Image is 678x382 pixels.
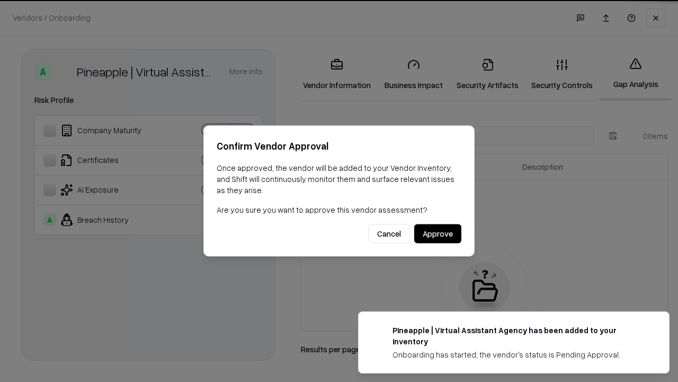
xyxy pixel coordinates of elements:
img: trypineapple.com [371,325,384,337]
h2: Confirm Vendor Approval [217,138,461,154]
div: Pineapple | Virtual Assistant Agency has been added to your inventory [392,325,644,347]
div: Onboarding has started, the vendor's status is Pending Approval. [392,349,644,360]
p: Are you sure you want to approve this vendor assessment? [217,204,461,215]
button: Cancel [368,224,410,244]
button: Approve [414,224,461,244]
p: Once approved, the vendor will be added to your Vendor Inventory, and Shift will continuously mon... [217,162,461,196]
